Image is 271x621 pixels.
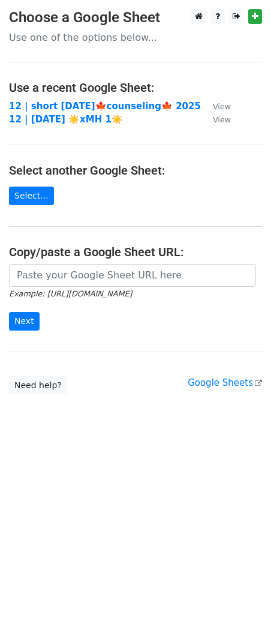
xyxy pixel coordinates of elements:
[213,115,231,124] small: View
[9,289,132,298] small: Example: [URL][DOMAIN_NAME]
[9,376,67,395] a: Need help?
[9,245,262,259] h4: Copy/paste a Google Sheet URL:
[9,101,201,112] a: 12 | short [DATE]🍁counseling🍁 2025
[9,187,54,205] a: Select...
[201,101,231,112] a: View
[9,9,262,26] h3: Choose a Google Sheet
[9,264,256,287] input: Paste your Google Sheet URL here
[9,163,262,178] h4: Select another Google Sheet:
[9,31,262,44] p: Use one of the options below...
[188,377,262,388] a: Google Sheets
[213,102,231,111] small: View
[201,114,231,125] a: View
[9,80,262,95] h4: Use a recent Google Sheet:
[9,312,40,331] input: Next
[9,114,123,125] a: 12 | [DATE] ☀️xMH 1☀️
